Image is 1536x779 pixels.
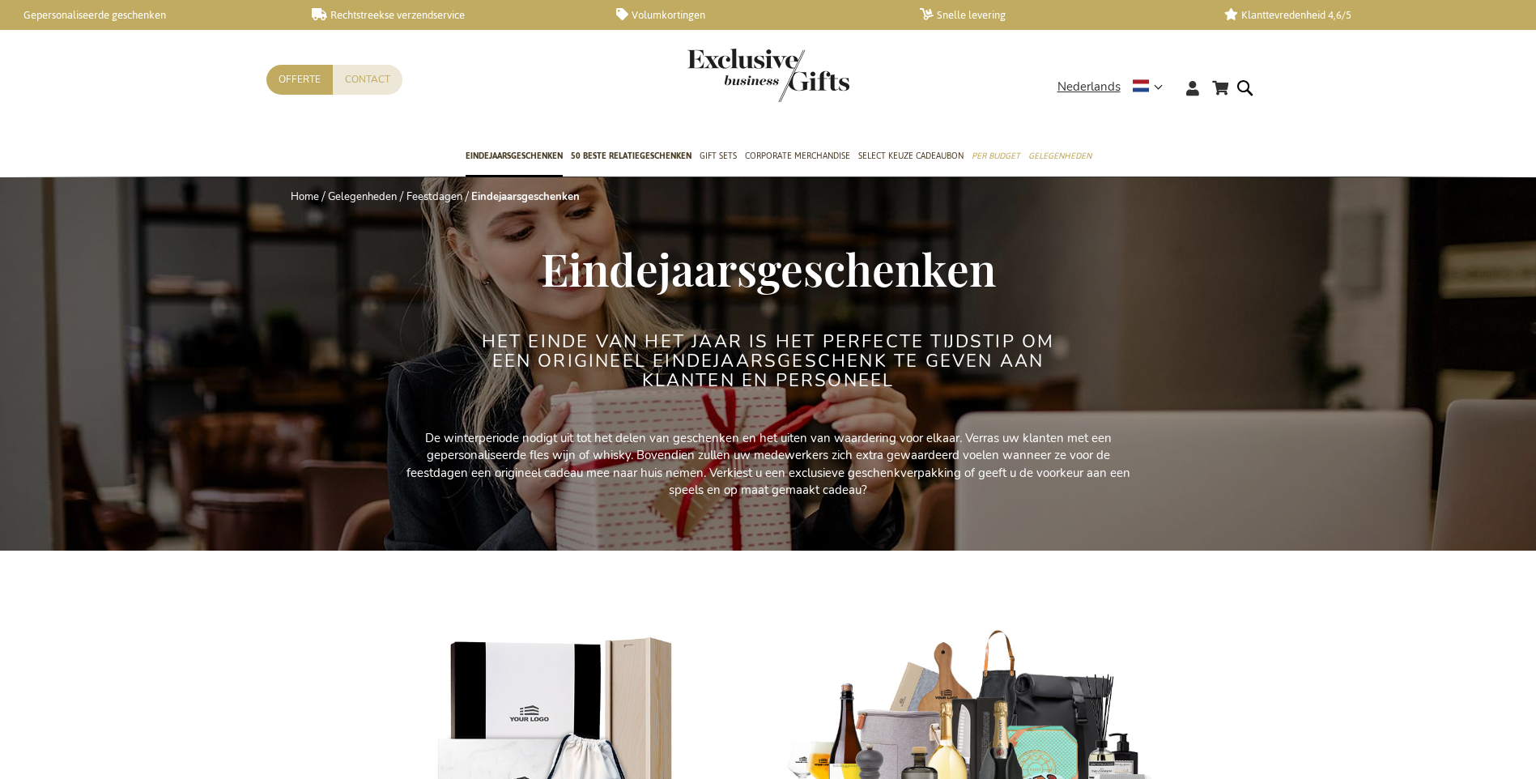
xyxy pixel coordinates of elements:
span: Gift Sets [700,147,737,164]
a: Feestdagen [406,189,462,204]
span: Gelegenheden [1028,147,1091,164]
h2: Het einde van het jaar is het perfecte tijdstip om een origineel eindejaarsgeschenk te geven aan ... [465,332,1072,391]
a: Klanttevredenheid 4,6/5 [1224,8,1502,22]
span: 50 beste relatiegeschenken [571,147,691,164]
a: Rechtstreekse verzendservice [312,8,589,22]
a: Snelle levering [920,8,1198,22]
a: Gepersonaliseerde geschenken [8,8,286,22]
strong: Eindejaarsgeschenken [471,189,580,204]
div: Nederlands [1057,78,1173,96]
p: De winterperiode nodigt uit tot het delen van geschenken en het uiten van waardering voor elkaar.... [404,430,1133,500]
a: Contact [333,65,402,95]
a: store logo [687,49,768,102]
span: Eindejaarsgeschenken [541,238,996,298]
a: Offerte [266,65,333,95]
span: Select Keuze Cadeaubon [858,147,964,164]
img: Exclusive Business gifts logo [687,49,849,102]
span: Per Budget [972,147,1020,164]
span: Eindejaarsgeschenken [466,147,563,164]
span: Nederlands [1057,78,1121,96]
a: Home [291,189,319,204]
span: Corporate Merchandise [745,147,850,164]
a: Volumkortingen [616,8,894,22]
a: Gelegenheden [328,189,397,204]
